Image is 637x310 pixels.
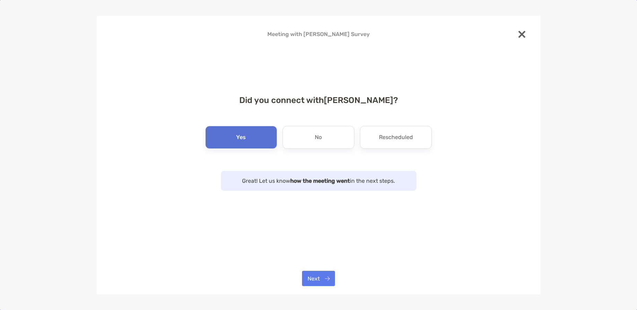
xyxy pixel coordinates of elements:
p: No [315,132,322,143]
p: Yes [236,132,246,143]
strong: how the meeting went [290,178,350,184]
button: Next [302,271,335,286]
h4: Meeting with [PERSON_NAME] Survey [108,31,530,37]
p: Great! Let us know in the next steps. [228,176,410,185]
p: Rescheduled [379,132,413,143]
h4: Did you connect with [PERSON_NAME] ? [108,95,530,105]
img: close modal [518,31,525,38]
